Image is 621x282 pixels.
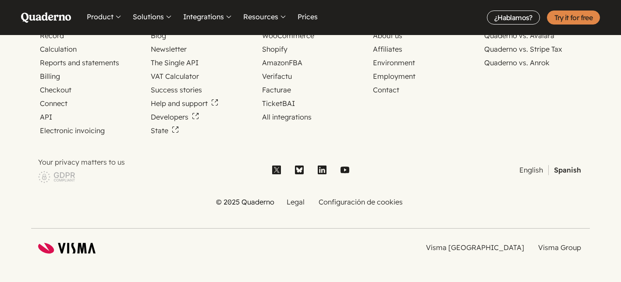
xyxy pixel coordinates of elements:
[262,31,314,40] font: WooCommerce
[484,45,562,53] font: Quaderno vs. Stripe Tax
[151,113,188,121] font: Developers
[424,243,526,253] a: Visma [GEOGRAPHIC_DATA]
[243,12,278,21] font: Resources
[38,99,69,109] a: Connect
[260,85,293,95] a: Facturae
[40,58,119,67] font: Reports and statements
[149,112,201,122] a: Developers
[216,197,274,206] font: © 2025 Quaderno
[262,58,289,67] font: Amazon
[518,165,545,175] a: English
[260,31,316,41] a: WooCommerce
[371,31,404,41] a: About us
[38,58,121,68] a: Reports and statements
[149,99,220,109] a: Help and support
[151,58,199,67] font: The Single API
[149,126,181,136] a: State
[373,58,415,67] font: Environment
[40,31,64,40] font: Record
[133,12,164,21] font: Solutions
[40,72,60,81] font: Billing
[364,165,583,175] ul: Language selector
[149,71,201,81] a: VAT Calculator
[40,126,105,135] font: Electronic invoicing
[151,126,168,135] font: State
[151,99,208,108] font: Help and support
[40,99,67,108] font: Connect
[371,71,417,81] a: Employment
[373,45,402,53] font: Affiliates
[260,58,304,68] a: AmazonFBA
[260,112,313,122] a: All integrations
[536,243,583,253] a: Visma Group
[183,12,224,21] font: Integrations
[373,72,415,81] font: Employment
[262,45,287,53] font: Shopify
[40,85,71,94] font: Checkout
[149,58,200,68] a: The Single API
[149,31,168,41] a: Blog
[40,45,77,53] font: Calculation
[151,85,202,94] font: Success stories
[289,58,302,67] font: FBA
[260,44,289,54] a: Shopify
[484,31,554,40] font: Quaderno vs. Avalara
[426,243,524,252] font: Visma [GEOGRAPHIC_DATA]
[38,71,62,81] a: Billing
[38,10,583,207] nav: Site map
[285,197,306,207] a: Legal
[151,31,166,40] font: Blog
[484,58,550,67] font: Quaderno vs. Anrok
[317,197,405,207] a: Configuración de cookies
[149,85,204,95] a: Success stories
[483,31,556,41] a: Quaderno vs. Avalara
[483,58,551,68] a: Quaderno vs. Anrok
[371,44,404,54] a: Affiliates
[38,85,73,95] a: Checkout
[554,13,593,22] font: Try it for free
[40,113,52,121] font: API
[262,72,292,81] font: Verifactu
[371,58,417,68] a: Environment
[151,45,187,53] font: Newsletter
[298,12,318,21] font: Prices
[38,31,66,41] a: Record
[149,44,188,54] a: Newsletter
[262,85,291,94] font: Facturae
[38,44,78,54] a: Calculation
[487,11,540,25] a: ¿Hablamos?
[538,243,581,252] font: Visma Group
[547,11,600,25] a: Try it for free
[260,99,297,109] a: TicketBAI
[262,113,312,121] font: All integrations
[38,126,106,136] a: Electronic invoicing
[38,112,54,122] a: API
[519,166,543,174] font: English
[38,158,125,166] font: Your privacy matters to us
[262,99,295,108] font: TicketBAI
[87,12,114,21] font: Product
[287,197,305,206] font: Legal
[373,85,399,94] font: Contact
[373,31,402,40] font: About us
[371,85,401,95] a: Contact
[260,71,294,81] a: Verifactu
[289,58,302,67] abbr: Fulfillment by Amazon
[483,44,564,54] a: Quaderno vs. Stripe Tax
[151,72,199,81] font: VAT Calculator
